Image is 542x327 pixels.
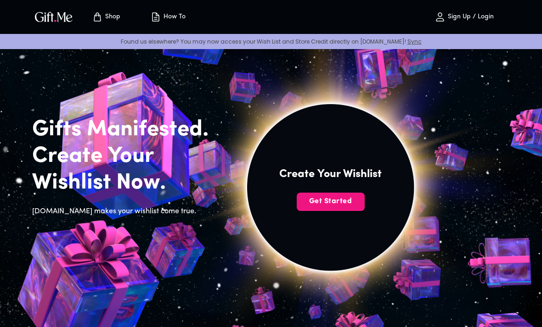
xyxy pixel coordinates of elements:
[33,10,74,23] img: GiftMe Logo
[297,193,365,211] button: Get Started
[7,38,535,45] p: Found us elsewhere? You may now access your Wish List and Store Credit directly on [DOMAIN_NAME]!
[32,170,223,196] h2: Wishlist Now.
[150,11,161,22] img: how-to.svg
[297,196,365,206] span: Get Started
[142,2,193,32] button: How To
[32,205,223,217] h6: [DOMAIN_NAME] makes your wishlist come true.
[279,167,382,182] h4: Create Your Wishlist
[32,143,223,170] h2: Create Your
[81,2,131,32] button: Store page
[161,13,186,21] p: How To
[103,13,120,21] p: Shop
[446,13,494,21] p: Sign Up / Login
[32,116,223,143] h2: Gifts Manifested.
[418,2,510,32] button: Sign Up / Login
[407,38,422,45] a: Sync
[32,11,75,22] button: GiftMe Logo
